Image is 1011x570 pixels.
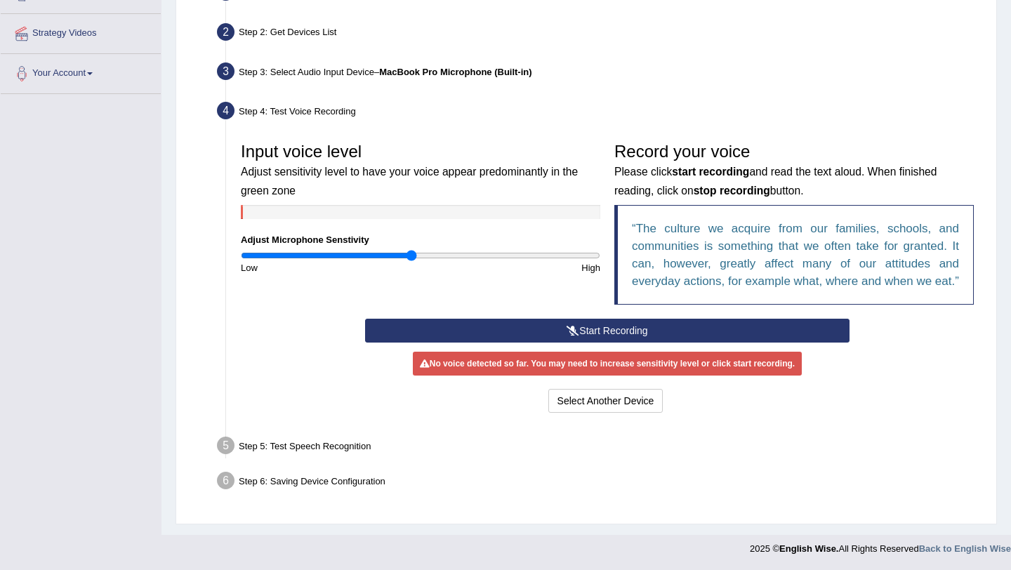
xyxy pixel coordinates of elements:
[413,352,802,376] div: No voice detected so far. You may need to increase sensitivity level or click start recording.
[379,67,531,77] b: MacBook Pro Microphone (Built-in)
[694,185,770,197] b: stop recording
[211,468,990,498] div: Step 6: Saving Device Configuration
[241,166,578,196] small: Adjust sensitivity level to have your voice appear predominantly in the green zone
[211,432,990,463] div: Step 5: Test Speech Recognition
[1,54,161,89] a: Your Account
[750,535,1011,555] div: 2025 © All Rights Reserved
[365,319,849,343] button: Start Recording
[1,14,161,49] a: Strategy Videos
[614,142,974,198] h3: Record your voice
[779,543,838,554] strong: English Wise.
[241,233,369,246] label: Adjust Microphone Senstivity
[211,98,990,128] div: Step 4: Test Voice Recording
[672,166,749,178] b: start recording
[421,261,607,274] div: High
[614,166,937,196] small: Please click and read the text aloud. When finished reading, click on button.
[211,58,990,89] div: Step 3: Select Audio Input Device
[374,67,532,77] span: –
[234,261,421,274] div: Low
[241,142,600,198] h3: Input voice level
[548,389,663,413] button: Select Another Device
[919,543,1011,554] a: Back to English Wise
[632,222,959,288] q: The culture we acquire from our families, schools, and communities is something that we often tak...
[211,19,990,50] div: Step 2: Get Devices List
